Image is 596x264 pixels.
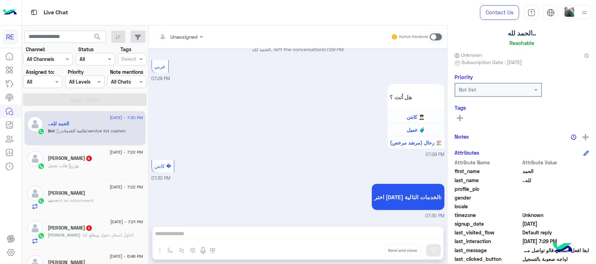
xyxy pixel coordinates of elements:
span: Attribute Name [455,159,521,166]
button: Send and close [384,244,421,256]
p: Live Chat [44,8,68,17]
span: هل أنت ؟ [390,94,442,100]
span: ابغا افعل حسابي قالو تواصل مع الدعم [523,247,589,254]
img: hulul-logo.png [551,236,575,261]
span: [DATE] - 7:21 PM [110,219,143,225]
span: last_clicked_button [455,255,521,263]
span: locale [455,203,521,210]
span: كابتن 👨🏻‍✈️ [407,114,425,120]
img: defaultAdmin.png [27,116,43,132]
img: tab [30,8,38,17]
span: Unknown [523,211,589,219]
div: RE [3,29,18,44]
img: Logo [3,5,17,20]
span: 07:30 PM [426,213,445,219]
span: Default reply [523,229,589,236]
img: WhatsApp [38,163,45,170]
h6: Priority [455,74,473,80]
span: احاول اسجل دخول ويطلع كذا [80,232,134,238]
span: sent an attachment [54,198,94,203]
img: userImage [565,7,574,17]
h5: عبد العزيز [48,190,86,196]
span: [DATE] - 7:22 PM [110,184,143,190]
img: add [582,134,589,140]
span: بن [75,163,79,168]
span: اواجه صعوبة بالتسجيل [523,255,589,263]
span: last_name [455,177,521,184]
img: WhatsApp [38,128,45,135]
span: عربي [154,63,165,69]
label: Tags [120,46,131,53]
img: defaultAdmin.png [27,151,43,166]
label: Priority [68,68,84,76]
span: timezone [455,211,521,219]
label: Status [78,46,94,53]
span: [PERSON_NAME] [48,232,80,238]
div: Select [120,55,136,64]
span: Attribute Value [523,159,589,166]
span: اختر [DATE] الخدمات التالية: [374,194,442,200]
img: defaultAdmin.png [27,186,43,201]
button: search [89,31,106,46]
span: عميل 🧳 [407,127,425,133]
span: : قائمة الخدمات/service list captain [55,128,126,133]
img: tab [547,9,555,17]
a: Contact Us [480,5,519,20]
h5: الحمد لله.. [508,29,536,37]
span: [DATE] - 7:22 PM [110,149,143,155]
label: Note mentions [110,68,143,76]
span: Bot [48,128,55,133]
span: last_message [455,247,521,254]
h6: Tags [455,104,589,111]
span: last_interaction [455,238,521,245]
button: Apply Filters [23,93,147,106]
span: first_name [455,168,521,175]
span: signup_date [455,220,521,227]
span: Unknown [455,51,482,59]
span: null [523,194,589,201]
span: Subscription Date : [DATE] [462,59,522,66]
h6: Attributes [455,149,479,156]
h5: بن محمد [48,155,93,161]
label: Assigned to: [26,68,54,76]
span: 07:29 PM [323,46,344,52]
span: 3 [86,225,92,231]
img: notes [571,134,576,140]
span: 2025-09-14T16:29:16.739Z [523,238,589,245]
h6: Reachable [509,40,534,46]
span: عبد [48,198,54,203]
span: رحال (مرشد مرخص) 🏖️ [390,140,442,146]
span: 07:29 PM [152,76,170,81]
small: Human Handover [399,34,428,40]
span: 2024-05-16T07:08:42.872Z [523,220,589,227]
span: 07:29 PM [426,152,445,158]
span: [DATE] - 7:30 PM [110,115,143,121]
img: profile [580,8,589,17]
span: null [523,203,589,210]
span: : طلب تفعيل [48,163,75,168]
span: last_visited_flow [455,229,521,236]
h5: ابراهيم العازمي [48,225,93,231]
span: لله.. [523,177,589,184]
span: gender [455,194,521,201]
a: tab [524,5,538,20]
img: tab [528,9,536,17]
img: defaultAdmin.png [27,220,43,236]
label: Channel: [26,46,45,53]
span: الحمد [523,168,589,175]
h6: Notes [455,133,469,140]
h5: الحمد لله.. [48,121,69,127]
img: WhatsApp [38,232,45,239]
img: WhatsApp [38,197,45,204]
span: search [93,33,102,41]
span: 07:30 PM [152,176,171,181]
span: [DATE] - 6:48 PM [110,253,143,259]
span: 6 [86,156,92,161]
span: profile_pic [455,185,521,193]
p: الحمد لله.. left the conversation [152,46,445,53]
span: كابتن � [154,163,171,169]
